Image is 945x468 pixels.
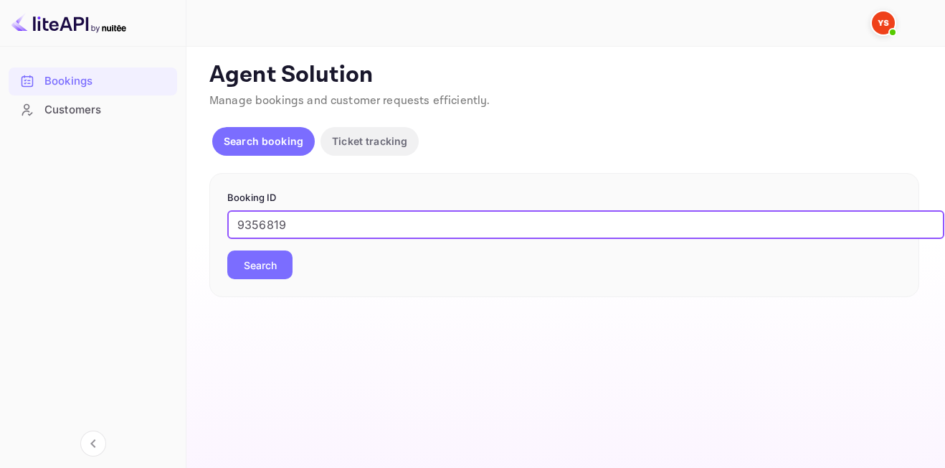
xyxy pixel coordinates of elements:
div: Bookings [9,67,177,95]
input: Enter Booking ID (e.g., 63782194) [227,210,944,239]
a: Customers [9,96,177,123]
button: Collapse navigation [80,431,106,457]
p: Agent Solution [209,61,919,90]
p: Booking ID [227,191,901,205]
div: Customers [9,96,177,124]
div: Bookings [44,73,170,90]
p: Ticket tracking [332,134,407,149]
p: Search booking [224,134,303,149]
div: Customers [44,102,170,118]
button: Search [227,251,293,279]
img: LiteAPI logo [11,11,126,34]
span: Manage bookings and customer requests efficiently. [209,93,490,108]
a: Bookings [9,67,177,94]
img: Yandex Support [872,11,895,34]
